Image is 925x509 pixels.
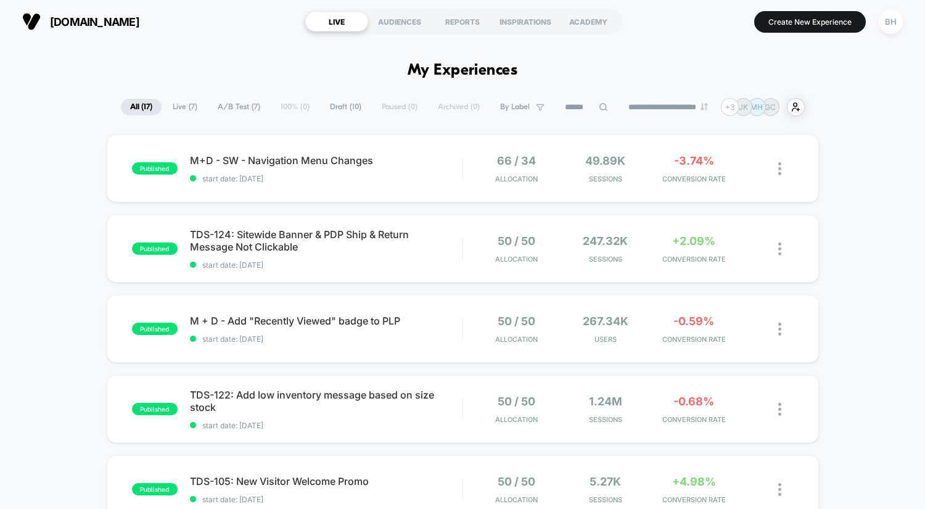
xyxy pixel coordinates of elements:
span: Sessions [564,255,647,263]
span: +2.09% [672,234,715,247]
span: M + D - Add "Recently Viewed" badge to PLP [190,315,462,327]
img: close [778,242,781,255]
button: BH [875,9,906,35]
span: 50 / 50 [498,475,535,488]
span: Allocation [495,335,538,344]
span: 66 / 34 [497,154,536,167]
div: BH [879,10,903,34]
span: Live ( 7 ) [163,99,207,115]
div: LIVE [305,12,368,31]
span: 247.32k [583,234,628,247]
span: CONVERSION RATE [653,415,736,424]
img: end [701,103,708,110]
h1: My Experiences [408,62,518,80]
span: CONVERSION RATE [653,255,736,263]
span: published [132,403,178,415]
div: REPORTS [431,12,494,31]
span: 5.27k [590,475,621,488]
button: Create New Experience [754,11,866,33]
span: start date: [DATE] [190,260,462,270]
span: TDS-122: Add low inventory message based on size stock [190,389,462,413]
span: -3.74% [674,154,714,167]
img: Visually logo [22,12,41,31]
span: start date: [DATE] [190,174,462,183]
span: published [132,323,178,335]
span: Allocation [495,495,538,504]
span: -0.68% [673,395,714,408]
span: Allocation [495,415,538,424]
span: 50 / 50 [498,395,535,408]
span: CONVERSION RATE [653,335,736,344]
p: JK [739,102,748,112]
span: start date: [DATE] [190,334,462,344]
span: A/B Test ( 7 ) [208,99,269,115]
span: 1.24M [589,395,622,408]
span: TDS-124: Sitewide Banner & PDP Ship & Return Message Not Clickable [190,228,462,253]
span: Sessions [564,495,647,504]
span: Allocation [495,175,538,183]
img: close [778,483,781,496]
span: CONVERSION RATE [653,495,736,504]
span: published [132,162,178,175]
div: + 3 [721,98,739,116]
button: [DOMAIN_NAME] [18,12,143,31]
span: Draft ( 10 ) [321,99,371,115]
span: Users [564,335,647,344]
span: Sessions [564,175,647,183]
img: close [778,323,781,336]
span: By Label [500,102,530,112]
span: -0.59% [673,315,714,328]
span: 50 / 50 [498,315,535,328]
span: 49.89k [585,154,625,167]
span: All ( 17 ) [121,99,162,115]
span: TDS-105: New Visitor Welcome Promo [190,475,462,487]
span: 50 / 50 [498,234,535,247]
span: M+D - SW - Navigation Menu Changes [190,154,462,167]
img: close [778,403,781,416]
span: Allocation [495,255,538,263]
span: 267.34k [583,315,628,328]
span: start date: [DATE] [190,421,462,430]
div: ACADEMY [557,12,620,31]
img: close [778,162,781,175]
div: INSPIRATIONS [494,12,557,31]
span: CONVERSION RATE [653,175,736,183]
span: start date: [DATE] [190,495,462,504]
span: Sessions [564,415,647,424]
span: published [132,483,178,495]
p: GC [765,102,776,112]
span: [DOMAIN_NAME] [50,15,139,28]
span: published [132,242,178,255]
div: AUDIENCES [368,12,431,31]
p: MH [750,102,763,112]
span: +4.98% [672,475,716,488]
